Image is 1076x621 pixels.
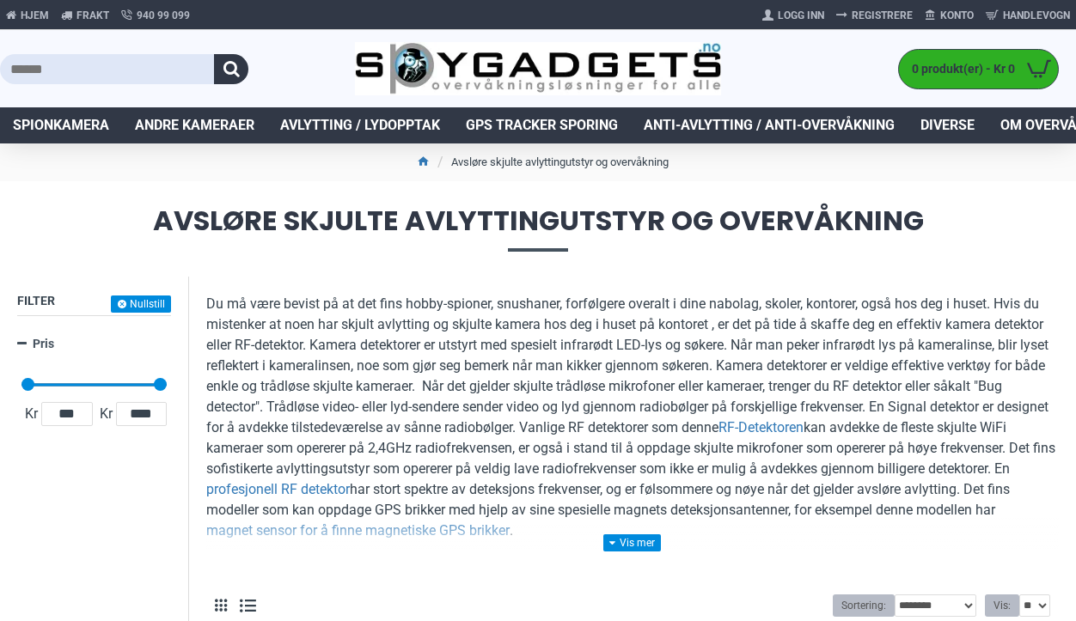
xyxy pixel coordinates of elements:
a: Logg Inn [756,2,830,29]
a: Handlevogn [980,2,1076,29]
a: profesjonell RF detektor [206,479,350,500]
span: 940 99 099 [137,8,190,23]
a: Konto [919,2,980,29]
label: Sortering: [833,594,895,617]
span: 0 produkt(er) - Kr 0 [899,60,1019,78]
span: Avsløre skjulte avlyttingutstyr og overvåkning [17,207,1059,251]
a: Anti-avlytting / Anti-overvåkning [631,107,908,143]
a: GPS Tracker Sporing [453,107,631,143]
span: Spionkamera [13,115,109,136]
span: Frakt [76,8,109,23]
a: Registrere [830,2,919,29]
span: Logg Inn [778,8,824,23]
span: Avlytting / Lydopptak [280,115,440,136]
span: Diverse [920,115,975,136]
a: Andre kameraer [122,107,267,143]
a: RF-Detektoren [718,417,804,438]
p: Du må være bevist på at det fins hobby-spioner, snushaner, forfølgere overalt i dine nabolag, sko... [206,294,1059,541]
a: Pris [17,329,171,359]
span: Konto [940,8,974,23]
span: GPS Tracker Sporing [466,115,618,136]
span: Andre kameraer [135,115,254,136]
label: Vis: [985,594,1019,617]
span: Hjem [21,8,49,23]
span: Filter [17,294,55,307]
button: Nullstill [111,295,171,313]
a: Avlytting / Lydopptak [267,107,453,143]
span: Kr [21,404,41,424]
span: Kr [96,404,116,424]
span: Registrere [852,8,913,23]
span: Handlevogn [1003,8,1070,23]
img: SpyGadgets.no [355,42,721,94]
span: Anti-avlytting / Anti-overvåkning [644,115,895,136]
a: Diverse [908,107,987,143]
a: magnet sensor for å finne magnetiske GPS brikker [206,521,510,541]
a: 0 produkt(er) - Kr 0 [899,50,1058,88]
